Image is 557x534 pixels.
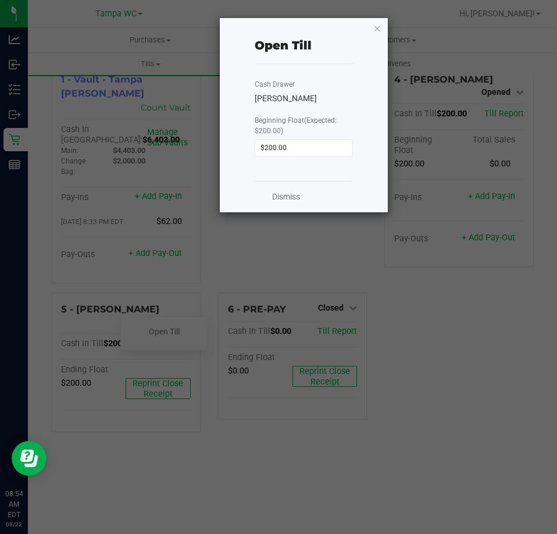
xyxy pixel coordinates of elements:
a: Dismiss [272,191,300,203]
div: [PERSON_NAME] [255,92,354,105]
span: Beginning Float [255,116,337,135]
label: Cash Drawer [255,79,295,90]
div: Open Till [255,37,312,54]
iframe: Resource center [12,441,47,476]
